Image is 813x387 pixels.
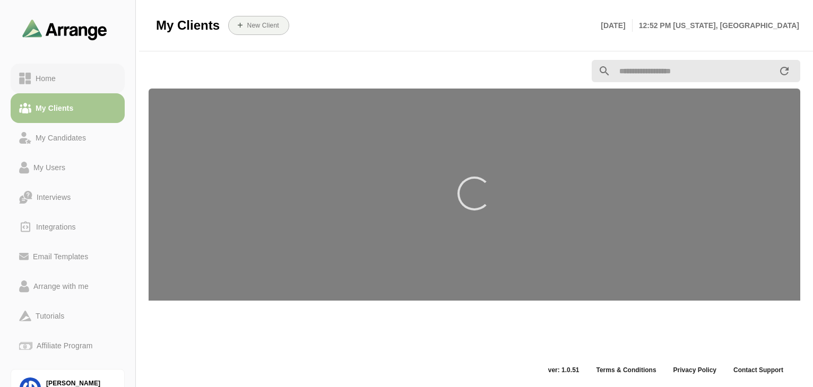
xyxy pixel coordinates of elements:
div: Affiliate Program [32,339,97,352]
div: Arrange with me [29,280,93,293]
a: My Clients [11,93,125,123]
div: Interviews [32,191,75,204]
i: appended action [778,65,791,77]
a: Interviews [11,182,125,212]
a: Integrations [11,212,125,242]
a: My Users [11,153,125,182]
a: Tutorials [11,301,125,331]
b: New Client [246,22,279,29]
div: My Candidates [31,131,90,144]
div: Integrations [32,221,80,233]
p: [DATE] [601,19,632,32]
img: arrangeai-name-small-logo.4d2b8aee.svg [22,19,107,40]
a: Affiliate Program [11,331,125,360]
a: Email Templates [11,242,125,271]
a: Terms & Conditions [587,366,664,374]
p: 12:52 PM [US_STATE], [GEOGRAPHIC_DATA] [633,19,799,32]
div: Home [31,72,60,85]
a: Privacy Policy [665,366,725,374]
a: My Candidates [11,123,125,153]
div: Tutorials [31,310,68,322]
span: My Clients [156,17,220,33]
span: ver: 1.0.51 [540,366,588,374]
a: Arrange with me [11,271,125,301]
button: New Client [228,16,289,35]
a: Home [11,64,125,93]
div: My Clients [31,102,77,115]
div: Email Templates [29,250,92,263]
a: Contact Support [725,366,792,374]
div: My Users [29,161,70,174]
